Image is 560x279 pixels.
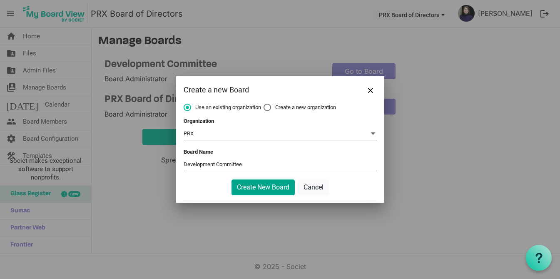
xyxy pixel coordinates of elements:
button: Close [364,84,377,96]
span: Use an existing organization [184,104,261,111]
div: Create a new Board [184,84,338,96]
span: Create a new organization [264,104,336,111]
label: Board Name [184,149,213,155]
label: Organization [184,118,214,124]
button: Cancel [298,179,329,195]
button: Create New Board [231,179,295,195]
